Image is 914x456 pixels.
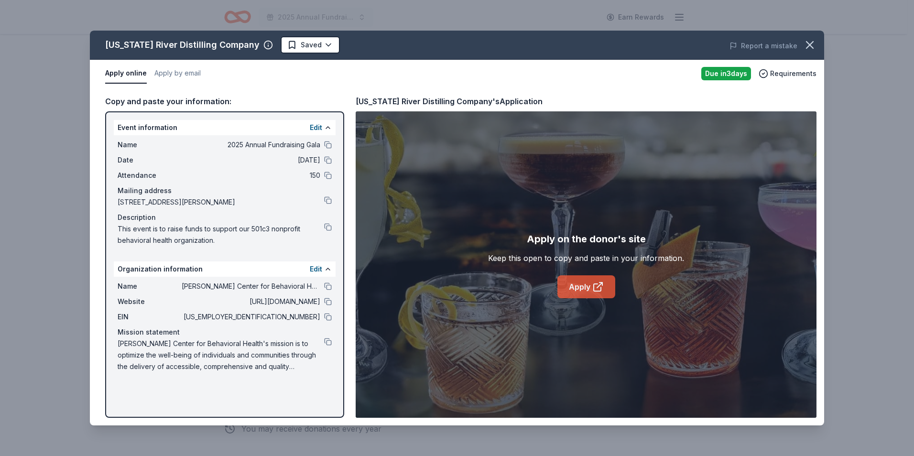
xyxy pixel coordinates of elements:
[118,281,182,292] span: Name
[118,296,182,307] span: Website
[759,68,816,79] button: Requirements
[182,139,320,151] span: 2025 Annual Fundraising Gala
[182,154,320,166] span: [DATE]
[281,36,340,54] button: Saved
[105,37,260,53] div: [US_STATE] River Distilling Company
[488,252,684,264] div: Keep this open to copy and paste in your information.
[356,95,543,108] div: [US_STATE] River Distilling Company's Application
[182,311,320,323] span: [US_EMPLOYER_IDENTIFICATION_NUMBER]
[118,139,182,151] span: Name
[182,296,320,307] span: [URL][DOMAIN_NAME]
[301,39,322,51] span: Saved
[114,120,336,135] div: Event information
[310,263,322,275] button: Edit
[154,64,201,84] button: Apply by email
[310,122,322,133] button: Edit
[118,212,332,223] div: Description
[118,326,332,338] div: Mission statement
[118,170,182,181] span: Attendance
[701,67,751,80] div: Due in 3 days
[118,196,324,208] span: [STREET_ADDRESS][PERSON_NAME]
[729,40,797,52] button: Report a mistake
[105,95,344,108] div: Copy and paste your information:
[118,223,324,246] span: This event is to raise funds to support our 501c3 nonprofit behavioral health organization.
[770,68,816,79] span: Requirements
[118,185,332,196] div: Mailing address
[118,338,324,372] span: [PERSON_NAME] Center for Behavioral Health's mission is to optimize the well-being of individuals...
[557,275,615,298] a: Apply
[182,281,320,292] span: [PERSON_NAME] Center for Behavioral Health
[105,64,147,84] button: Apply online
[118,311,182,323] span: EIN
[527,231,646,247] div: Apply on the donor's site
[114,261,336,277] div: Organization information
[182,170,320,181] span: 150
[118,154,182,166] span: Date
